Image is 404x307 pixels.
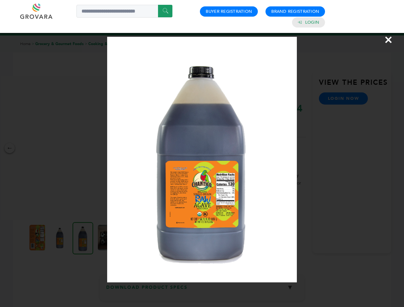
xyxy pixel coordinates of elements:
[76,5,172,18] input: Search a product or brand...
[271,9,319,14] a: Brand Registration
[107,37,297,282] img: Image Preview
[305,20,319,25] a: Login
[206,9,252,14] a: Buyer Registration
[384,31,393,49] span: ×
